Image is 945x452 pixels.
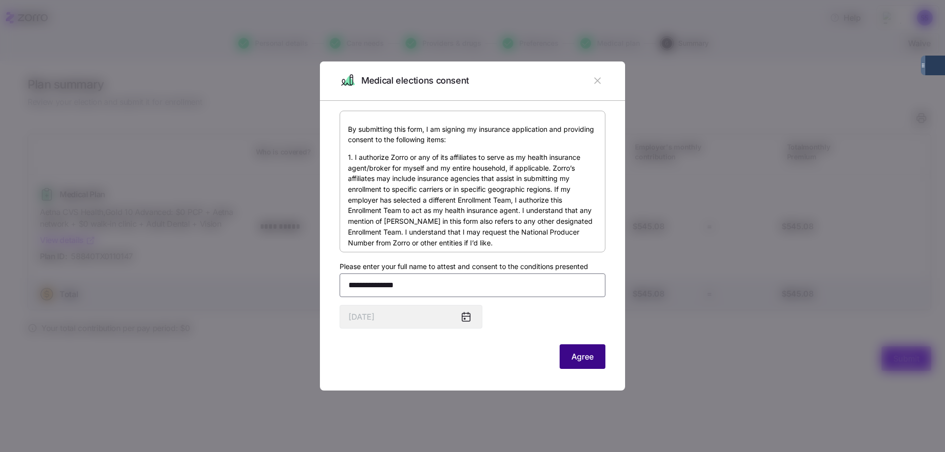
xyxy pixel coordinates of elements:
button: Agree [560,344,605,369]
p: By submitting this form, I am signing my insurance application and providing consent to the follo... [348,124,597,145]
span: Agree [571,351,594,362]
label: Please enter your full name to attest and consent to the conditions presented [340,261,588,272]
p: 1. I authorize Zorro or any of its affiliates to serve as my health insurance agent/broker for my... [348,152,597,248]
span: Medical elections consent [361,74,469,88]
input: MM/DD/YYYY [340,305,482,329]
